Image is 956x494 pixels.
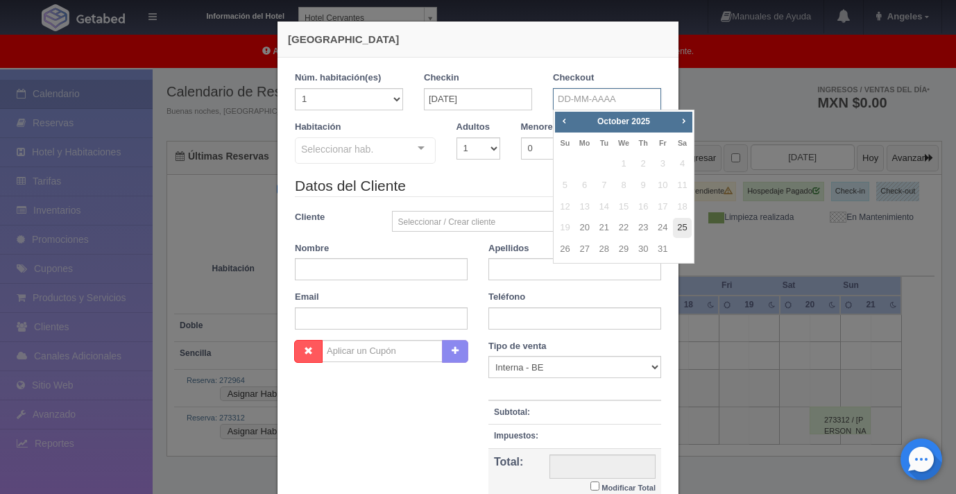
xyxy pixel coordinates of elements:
span: 8 [615,176,633,196]
span: 13 [576,197,594,217]
span: 4 [673,154,691,174]
span: 12 [556,197,574,217]
span: 2025 [631,117,650,126]
span: 14 [595,197,613,217]
input: Aplicar un Cupón [322,340,443,362]
label: Cliente [284,211,382,224]
span: 9 [634,176,652,196]
label: Adultos [456,121,490,134]
a: 28 [595,239,613,259]
a: 25 [673,218,691,238]
label: Habitación [295,121,341,134]
label: Nombre [295,242,329,255]
span: 17 [654,197,672,217]
span: 10 [654,176,672,196]
span: 2 [634,154,652,174]
a: Seleccionar / Crear cliente [392,211,662,232]
a: 22 [615,218,633,238]
a: 29 [615,239,633,259]
a: 23 [634,218,652,238]
a: 26 [556,239,574,259]
legend: Datos del Cliente [295,176,661,197]
span: 19 [556,218,574,238]
label: Teléfono [488,291,525,304]
label: Email [295,291,319,304]
h4: [GEOGRAPHIC_DATA] [288,32,668,46]
input: Modificar Total [590,482,599,491]
label: Núm. habitación(es) [295,71,381,85]
span: Wednesday [618,139,629,147]
a: 31 [654,239,672,259]
span: Seleccionar hab. [301,141,373,156]
th: Subtotal: [488,400,544,425]
span: Prev [558,115,570,126]
span: Next [678,115,689,126]
label: Checkin [424,71,459,85]
input: DD-MM-AAAA [553,88,661,110]
a: Next [676,113,691,128]
span: 11 [673,176,691,196]
span: 7 [595,176,613,196]
span: 1 [615,154,633,174]
input: DD-MM-AAAA [424,88,532,110]
a: 21 [595,218,613,238]
a: Prev [556,113,572,128]
span: 3 [654,154,672,174]
span: Monday [579,139,590,147]
span: Thursday [639,139,648,147]
label: Checkout [553,71,594,85]
span: Sunday [561,139,570,147]
label: Menores [521,121,558,134]
span: Seleccionar / Crear cliente [398,212,643,232]
th: Impuestos: [488,425,544,448]
span: 5 [556,176,574,196]
span: 18 [673,197,691,217]
a: 27 [576,239,594,259]
label: Tipo de venta [488,340,547,353]
span: Tuesday [600,139,608,147]
span: October [597,117,629,126]
span: 15 [615,197,633,217]
label: Apellidos [488,242,529,255]
span: 6 [576,176,594,196]
a: 30 [634,239,652,259]
span: 16 [634,197,652,217]
small: Modificar Total [601,484,656,492]
a: 24 [654,218,672,238]
span: Saturday [678,139,687,147]
span: Friday [659,139,667,147]
a: 20 [576,218,594,238]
